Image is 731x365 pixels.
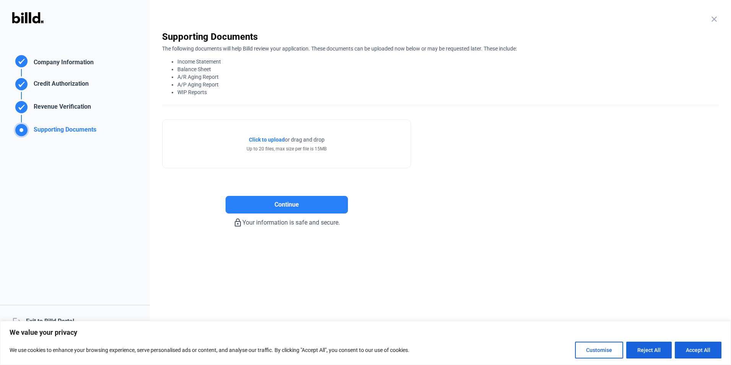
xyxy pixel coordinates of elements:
[247,145,327,152] div: Up to 20 files, max size per file is 15MB
[10,328,721,337] p: We value your privacy
[575,342,623,358] button: Customise
[162,213,411,227] div: Your information is safe and secure.
[31,58,94,69] div: Company Information
[177,88,719,96] li: WIP Reports
[675,342,721,358] button: Accept All
[275,200,299,209] span: Continue
[177,65,719,73] li: Balance Sheet
[626,342,672,358] button: Reject All
[12,12,44,23] img: Billd Logo
[31,79,89,92] div: Credit Authorization
[31,102,91,115] div: Revenue Verification
[177,81,719,88] li: A/P Aging Report
[177,73,719,81] li: A/R Aging Report
[177,58,719,65] li: Income Statement
[233,218,242,227] mat-icon: lock_outline
[249,137,285,143] span: Click to upload
[31,125,96,138] div: Supporting Documents
[710,15,719,24] mat-icon: close
[162,31,719,43] div: Supporting Documents
[285,136,325,143] span: or drag and drop
[12,317,20,324] mat-icon: logout
[10,345,409,355] p: We use cookies to enhance your browsing experience, serve personalised ads or content, and analys...
[226,196,348,213] button: Continue
[162,43,719,96] div: The following documents will help Billd review your application. These documents can be uploaded ...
